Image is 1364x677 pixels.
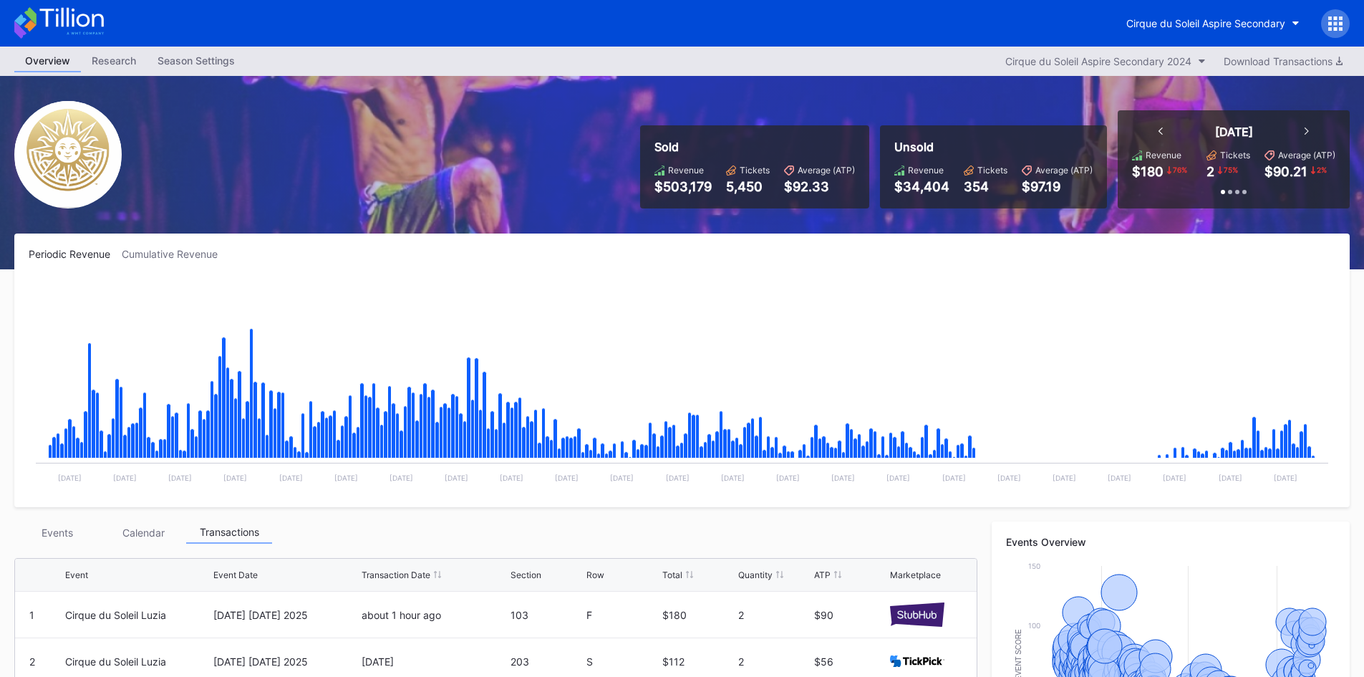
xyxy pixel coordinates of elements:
[65,570,88,580] div: Event
[213,609,358,621] div: [DATE] [DATE] 2025
[1315,164,1328,176] div: 2 %
[334,474,358,482] text: [DATE]
[814,656,886,668] div: $56
[29,278,1335,493] svg: Chart title
[1219,474,1242,482] text: [DATE]
[964,179,1007,194] div: 354
[362,656,506,668] div: [DATE]
[445,474,468,482] text: [DATE]
[14,522,100,544] div: Events
[1132,164,1164,179] div: $180
[1224,55,1343,67] div: Download Transactions
[81,50,147,71] div: Research
[908,165,944,176] div: Revenue
[213,570,258,580] div: Event Date
[814,570,831,580] div: ATP
[1220,150,1250,160] div: Tickets
[1005,55,1191,67] div: Cirque du Soleil Aspire Secondary 2024
[29,609,34,621] div: 1
[511,570,541,580] div: Section
[511,656,583,668] div: 203
[738,609,811,621] div: 2
[122,248,229,260] div: Cumulative Revenue
[942,474,966,482] text: [DATE]
[14,50,81,72] a: Overview
[1108,474,1131,482] text: [DATE]
[1028,621,1040,630] text: 100
[586,570,604,580] div: Row
[784,179,855,194] div: $92.33
[721,474,745,482] text: [DATE]
[890,570,941,580] div: Marketplace
[890,602,944,627] img: stubHub.svg
[213,656,358,668] div: [DATE] [DATE] 2025
[610,474,634,482] text: [DATE]
[1278,150,1335,160] div: Average (ATP)
[279,474,303,482] text: [DATE]
[726,179,770,194] div: 5,450
[662,609,735,621] div: $180
[1035,165,1093,176] div: Average (ATP)
[1222,164,1239,176] div: 75 %
[1028,562,1040,570] text: 150
[1126,17,1285,29] div: Cirque du Soleil Aspire Secondary
[147,50,246,71] div: Season Settings
[738,656,811,668] div: 2
[998,52,1213,71] button: Cirque du Soleil Aspire Secondary 2024
[1163,474,1186,482] text: [DATE]
[977,165,1007,176] div: Tickets
[1217,52,1350,71] button: Download Transactions
[740,165,770,176] div: Tickets
[100,522,186,544] div: Calendar
[654,179,712,194] div: $503,179
[29,656,35,668] div: 2
[738,570,773,580] div: Quantity
[798,165,855,176] div: Average (ATP)
[886,474,910,482] text: [DATE]
[666,474,690,482] text: [DATE]
[113,474,137,482] text: [DATE]
[776,474,800,482] text: [DATE]
[390,474,413,482] text: [DATE]
[58,474,82,482] text: [DATE]
[831,474,855,482] text: [DATE]
[555,474,579,482] text: [DATE]
[1215,125,1253,139] div: [DATE]
[186,522,272,544] div: Transactions
[500,474,523,482] text: [DATE]
[586,609,659,621] div: F
[668,165,704,176] div: Revenue
[362,570,430,580] div: Transaction Date
[511,609,583,621] div: 103
[362,609,506,621] div: about 1 hour ago
[654,140,855,154] div: Sold
[1146,150,1181,160] div: Revenue
[223,474,247,482] text: [DATE]
[997,474,1021,482] text: [DATE]
[65,656,166,668] div: Cirque du Soleil Luzia
[81,50,147,72] a: Research
[586,656,659,668] div: S
[894,140,1093,154] div: Unsold
[814,609,886,621] div: $90
[65,609,166,621] div: Cirque du Soleil Luzia
[1053,474,1076,482] text: [DATE]
[890,656,944,667] img: TickPick_logo.svg
[662,570,682,580] div: Total
[147,50,246,72] a: Season Settings
[1171,164,1189,176] div: 76 %
[168,474,192,482] text: [DATE]
[29,248,122,260] div: Periodic Revenue
[1006,536,1335,548] div: Events Overview
[1264,164,1307,179] div: $90.21
[1206,164,1214,179] div: 2
[14,101,122,208] img: Cirque_du_Soleil_Aspire_Secondary.png
[1022,179,1093,194] div: $97.19
[1116,10,1310,37] button: Cirque du Soleil Aspire Secondary
[662,656,735,668] div: $112
[894,179,949,194] div: $34,404
[1274,474,1297,482] text: [DATE]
